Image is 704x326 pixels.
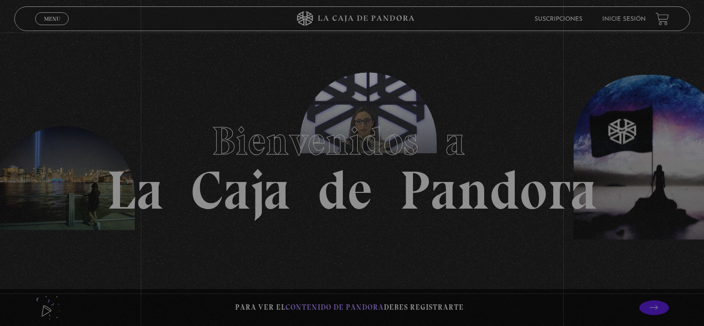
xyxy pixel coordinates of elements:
span: Bienvenidos a [212,117,493,165]
span: Cerrar [41,24,64,31]
span: contenido de Pandora [286,303,384,312]
span: Menu [44,16,60,22]
a: Inicie sesión [602,16,646,22]
p: Para ver el debes registrarte [235,301,464,314]
a: View your shopping cart [656,12,669,26]
a: Suscripciones [535,16,582,22]
h1: La Caja de Pandora [107,109,597,217]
